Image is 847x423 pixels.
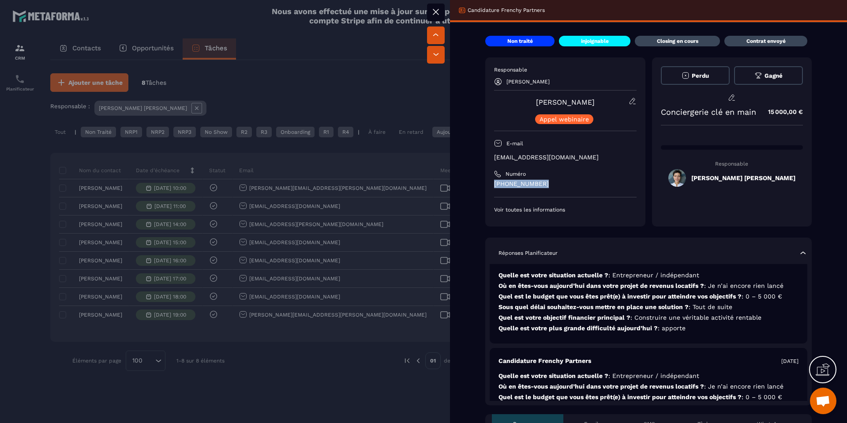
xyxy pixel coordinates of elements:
[494,206,637,213] p: Voir toutes les informations
[608,272,699,279] span: : Entrepreneur / indépendant
[498,303,798,311] p: Sous quel délai souhaitez-vous mettre en place une solution ?
[630,314,761,321] span: : Construire une véritable activité rentable
[536,98,595,106] a: [PERSON_NAME]
[468,7,545,14] p: Candidature Frenchy Partners
[692,72,709,79] span: Perdu
[661,66,730,85] button: Perdu
[742,393,782,400] span: : 0 – 5 000 €
[498,372,798,380] p: Quelle est votre situation actuelle ?
[498,271,798,279] p: Quelle est votre situation actuelle ?
[506,170,526,178] p: Numéro
[657,38,698,45] p: Closing en cours
[506,140,523,147] p: E-mail
[746,38,786,45] p: Contrat envoyé
[498,249,558,257] p: Réponses Planificateur
[498,313,798,322] p: Quel est votre objectif financier principal ?
[704,383,783,390] span: : Je n’ai encore rien lancé
[498,382,798,391] p: Où en êtes-vous aujourd’hui dans votre projet de revenus locatifs ?
[507,38,533,45] p: Non traité
[498,393,798,401] p: Quel est le budget que vous êtes prêt(e) à investir pour atteindre vos objectifs ?
[498,324,798,332] p: Quelle est votre plus grande difficulté aujourd’hui ?
[506,79,550,85] p: [PERSON_NAME]
[498,282,798,290] p: Où en êtes-vous aujourd’hui dans votre projet de revenus locatifs ?
[540,116,589,122] p: Appel webinaire
[691,174,795,181] h5: [PERSON_NAME] [PERSON_NAME]
[704,282,783,289] span: : Je n’ai encore rien lancé
[498,292,798,301] p: Quel est le budget que vous êtes prêt(e) à investir pour atteindre vos objectifs ?
[494,66,637,73] p: Responsable
[658,325,686,332] span: : apporte
[742,293,782,300] span: : 0 – 5 000 €
[661,161,803,167] p: Responsable
[689,303,732,310] span: : Tout de suite
[781,358,798,365] p: [DATE]
[734,66,803,85] button: Gagné
[494,153,637,162] p: [EMAIL_ADDRESS][DOMAIN_NAME]
[765,72,783,79] span: Gagné
[494,180,637,188] p: [PHONE_NUMBER]
[661,107,756,117] p: Conciergerie clé en main
[810,388,836,414] div: Ouvrir le chat
[581,38,609,45] p: injoignable
[759,103,803,121] p: 15 000,00 €
[608,372,699,379] span: : Entrepreneur / indépendant
[498,357,591,365] p: Candidature Frenchy Partners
